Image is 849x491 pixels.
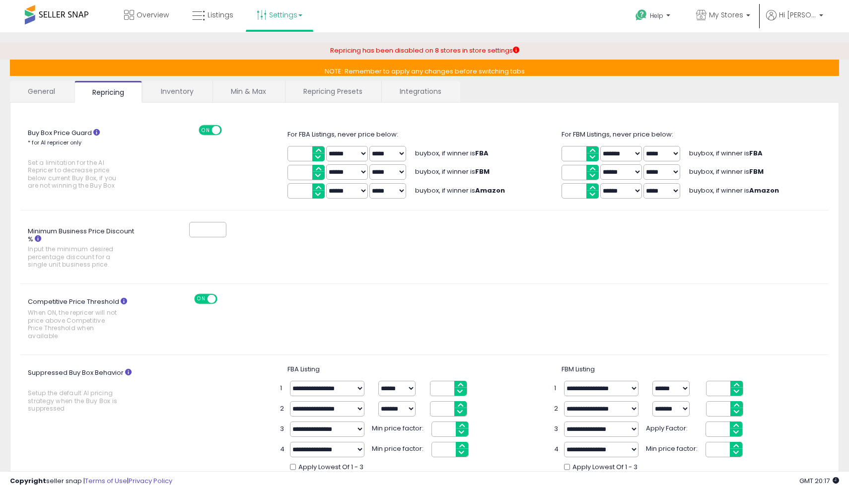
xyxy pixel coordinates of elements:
[562,364,595,374] span: FBM Listing
[220,126,236,135] span: OFF
[709,10,743,20] span: My Stores
[20,224,142,274] label: Minimum Business Price Discount %
[28,245,119,268] span: Input the minimum desired percentage discount for a single unit business price.
[372,421,426,433] span: Min price factor:
[689,186,779,195] span: buybox, if winner is
[85,476,127,486] a: Terms of Use
[749,148,763,158] b: FBA
[415,167,490,176] span: buybox, if winner is
[562,130,673,139] span: For FBM Listings, never price below:
[628,1,680,32] a: Help
[475,186,505,195] b: Amazon
[216,294,232,303] span: OFF
[287,364,320,374] span: FBA Listing
[195,294,208,303] span: ON
[554,404,559,414] span: 2
[475,167,490,176] b: FBM
[280,404,285,414] span: 2
[285,81,380,102] a: Repricing Presets
[646,442,701,454] span: Min price factor:
[28,309,119,340] span: When ON, the repricer will not price above Competitive Price Threshold when available
[213,81,284,102] a: Min & Max
[766,10,823,32] a: Hi [PERSON_NAME]
[554,384,559,393] span: 1
[74,81,142,103] a: Repricing
[779,10,816,20] span: Hi [PERSON_NAME]
[280,384,285,393] span: 1
[20,294,142,345] label: Competitive Price Threshold
[143,81,212,102] a: Inventory
[20,125,142,195] label: Buy Box Price Guard
[280,445,285,454] span: 4
[28,389,119,412] span: Setup the default AI pricing strategy when the Buy Box is suppressed
[10,476,46,486] strong: Copyright
[799,476,839,486] span: 2025-08-16 20:17 GMT
[415,148,489,158] span: buybox, if winner is
[129,476,172,486] a: Privacy Policy
[572,463,637,472] span: Apply Lowest Of 1 - 3
[650,11,663,20] span: Help
[287,130,398,139] span: For FBA Listings, never price below:
[635,9,647,21] i: Get Help
[330,46,519,56] div: Repricing has been disabled on 8 stores in store settings
[200,126,212,135] span: ON
[646,421,701,433] span: Apply Factor:
[137,10,169,20] span: Overview
[554,424,559,434] span: 3
[749,186,779,195] b: Amazon
[20,365,142,418] label: Suppressed Buy Box Behavior
[10,477,172,486] div: seller snap | |
[28,139,81,146] small: * for AI repricer only
[28,159,119,190] span: Set a limitation for the AI Repricer to decrease price below current Buy Box, if you are not winn...
[280,424,285,434] span: 3
[208,10,233,20] span: Listings
[689,148,763,158] span: buybox, if winner is
[10,81,73,102] a: General
[415,186,505,195] span: buybox, if winner is
[372,442,426,454] span: Min price factor:
[298,463,363,472] span: Apply Lowest Of 1 - 3
[382,81,459,102] a: Integrations
[475,148,489,158] b: FBA
[749,167,764,176] b: FBM
[554,445,559,454] span: 4
[689,167,764,176] span: buybox, if winner is
[10,60,839,76] p: NOTE: Remember to apply any changes before switching tabs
